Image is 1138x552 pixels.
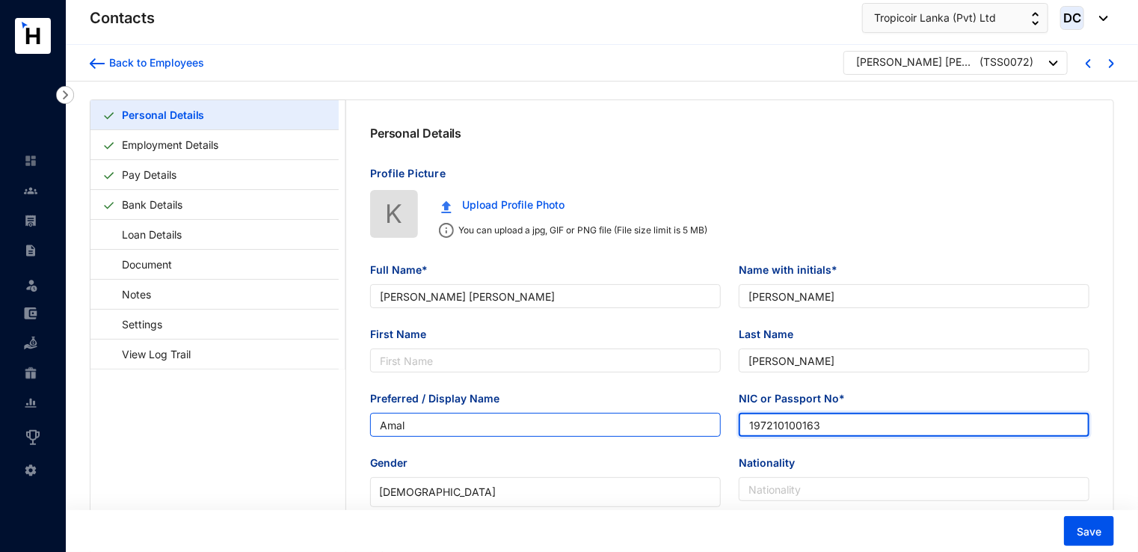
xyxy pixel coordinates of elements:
[12,146,48,176] li: Home
[24,337,37,350] img: loan-unselected.d74d20a04637f2d15ab5.svg
[979,55,1033,73] p: ( TSS0072 )
[739,413,1089,437] input: NIC or Passport No*
[24,214,37,227] img: payroll-unselected.b590312f920e76f0c668.svg
[1109,59,1114,68] img: chevron-right-blue.16c49ba0fe93ddb13f341d83a2dbca89.svg
[1032,12,1039,25] img: up-down-arrow.74152d26bf9780fbf563ca9c90304185.svg
[24,396,37,410] img: report-unselected.e6a6b4230fc7da01f883.svg
[739,390,855,407] label: NIC or Passport No*
[370,166,1089,190] p: Profile Picture
[12,328,48,358] li: Loan
[90,58,105,69] img: arrow-backward-blue.96c47016eac47e06211658234db6edf5.svg
[116,99,210,130] a: Personal Details
[102,339,196,369] a: View Log Trail
[1086,59,1091,68] img: chevron-left-blue.0fda5800d0a05439ff8ddef8047136d5.svg
[12,236,48,266] li: Contracts
[430,190,576,220] button: Upload Profile Photo
[116,189,188,220] a: Bank Details
[739,284,1089,308] input: Name with initials*
[370,413,721,437] input: Preferred / Display Name
[24,429,42,447] img: award_outlined.f30b2bda3bf6ea1bf3dd.svg
[439,223,454,238] img: info.ad751165ce926853d1d36026adaaebbf.svg
[739,326,804,343] label: Last Name
[379,481,712,503] span: MALE
[739,349,1089,372] input: Last Name
[90,55,204,70] a: Back to Employees
[24,464,37,477] img: settings-unselected.1febfda315e6e19643a1.svg
[102,219,187,250] a: Loan Details
[1064,516,1114,546] button: Save
[24,277,39,292] img: leave-unselected.2934df6273408c3f84d9.svg
[12,358,48,388] li: Gratuity
[24,244,37,257] img: contract-unselected.99e2b2107c0a7dd48938.svg
[862,3,1048,33] button: Tropicoir Lanka (Pvt) Ltd
[370,284,721,308] input: Full Name*
[12,206,48,236] li: Payroll
[370,349,721,372] input: First Name
[739,477,1089,501] input: Nationality
[441,200,452,213] img: upload.c0f81fc875f389a06f631e1c6d8834da.svg
[370,124,461,142] p: Personal Details
[24,184,37,197] img: people-unselected.118708e94b43a90eceab.svg
[370,455,418,471] label: Gender
[386,194,403,233] span: K
[1049,61,1058,66] img: dropdown-black.8e83cc76930a90b1a4fdb6d089b7bf3a.svg
[12,298,48,328] li: Expenses
[739,262,848,278] label: Name with initials*
[12,388,48,418] li: Reports
[102,249,177,280] a: Document
[874,10,996,26] span: Tropicoir Lanka (Pvt) Ltd
[739,455,805,471] label: Nationality
[24,154,37,168] img: home-unselected.a29eae3204392db15eaf.svg
[116,159,182,190] a: Pay Details
[90,7,155,28] p: Contacts
[1077,524,1101,539] span: Save
[454,223,707,238] p: You can upload a jpg, GIF or PNG file (File size limit is 5 MB)
[370,390,510,407] label: Preferred / Display Name
[856,55,976,70] div: [PERSON_NAME] [PERSON_NAME]
[105,55,204,70] div: Back to Employees
[102,279,156,310] a: Notes
[1092,16,1108,21] img: dropdown-black.8e83cc76930a90b1a4fdb6d089b7bf3a.svg
[12,176,48,206] li: Contacts
[24,367,37,380] img: gratuity-unselected.a8c340787eea3cf492d7.svg
[1063,12,1081,25] span: DC
[102,309,167,340] a: Settings
[370,326,437,343] label: First Name
[56,86,74,104] img: nav-icon-right.af6afadce00d159da59955279c43614e.svg
[462,197,565,213] span: Upload Profile Photo
[24,307,37,320] img: expense-unselected.2edcf0507c847f3e9e96.svg
[116,129,224,160] a: Employment Details
[370,262,438,278] label: Full Name*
